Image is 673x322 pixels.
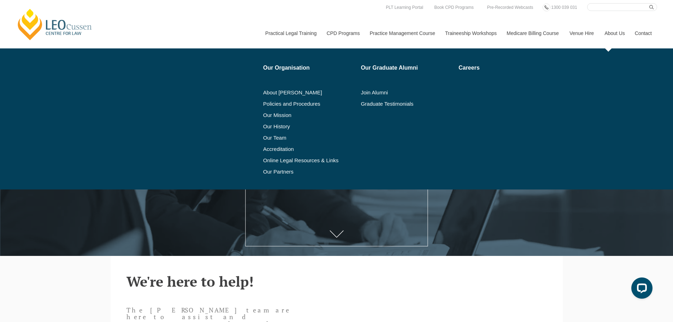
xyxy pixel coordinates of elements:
[432,4,475,11] a: Book CPD Programs
[551,5,577,10] span: 1300 039 031
[599,18,630,48] a: About Us
[321,18,364,48] a: CPD Programs
[263,90,356,95] a: About [PERSON_NAME]
[263,146,356,152] a: Accreditation
[384,4,425,11] a: PLT Learning Portal
[126,274,547,289] h2: We're here to help!
[263,65,356,71] a: Our Organisation
[263,124,356,129] a: Our History
[361,90,454,95] a: Join Alumni
[263,135,356,141] a: Our Team
[263,112,338,118] a: Our Mission
[459,65,539,71] a: Careers
[564,18,599,48] a: Venue Hire
[549,4,579,11] a: 1300 039 031
[16,8,94,41] a: [PERSON_NAME] Centre for Law
[630,18,657,48] a: Contact
[263,158,356,163] a: Online Legal Resources & Links
[501,18,564,48] a: Medicare Billing Course
[263,169,356,175] a: Our Partners
[365,18,440,48] a: Practice Management Course
[361,65,454,71] a: Our Graduate Alumni
[485,4,535,11] a: Pre-Recorded Webcasts
[440,18,501,48] a: Traineeship Workshops
[626,275,655,304] iframe: LiveChat chat widget
[260,18,321,48] a: Practical Legal Training
[361,101,454,107] a: Graduate Testimonials
[263,101,356,107] a: Policies and Procedures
